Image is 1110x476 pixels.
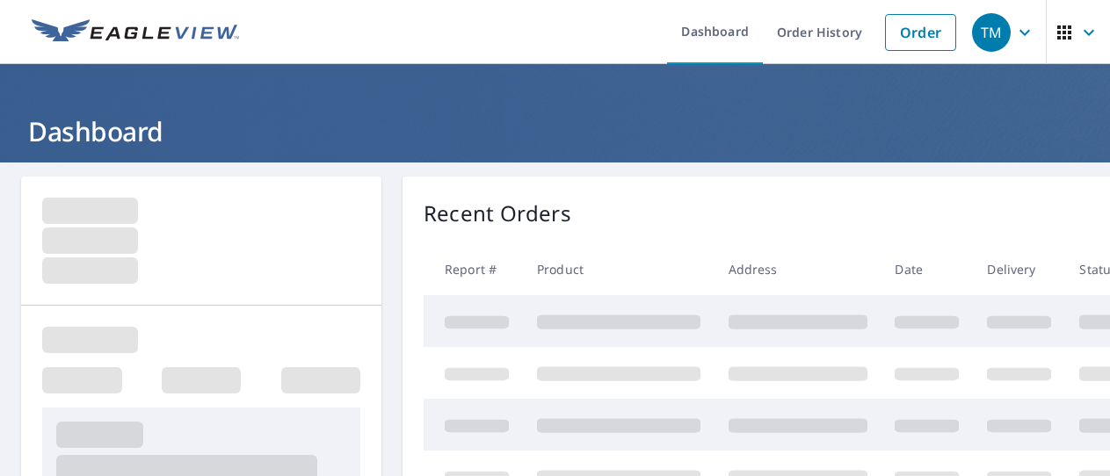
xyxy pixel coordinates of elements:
[881,243,973,295] th: Date
[973,243,1065,295] th: Delivery
[424,198,571,229] p: Recent Orders
[21,113,1089,149] h1: Dashboard
[885,14,956,51] a: Order
[523,243,715,295] th: Product
[715,243,881,295] th: Address
[32,19,239,46] img: EV Logo
[972,13,1011,52] div: TM
[424,243,523,295] th: Report #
